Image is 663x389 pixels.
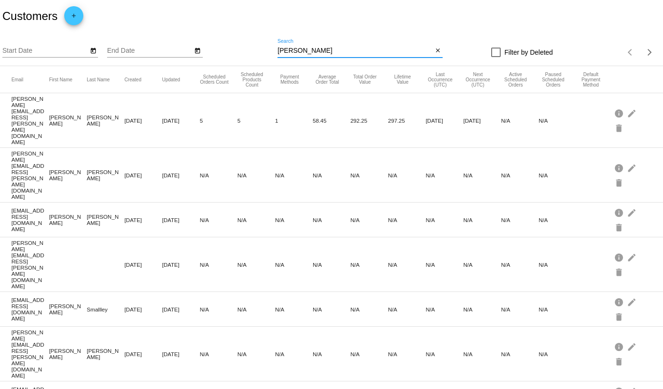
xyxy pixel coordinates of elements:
mat-icon: edit [627,205,638,220]
mat-cell: N/A [501,214,539,225]
mat-cell: 297.25 [388,115,426,126]
mat-cell: N/A [200,170,237,181]
mat-cell: N/A [275,304,313,315]
mat-cell: N/A [237,170,275,181]
button: Change sorting for LastName [87,77,109,82]
mat-cell: [PERSON_NAME] [49,211,87,228]
mat-cell: N/A [313,349,350,360]
mat-cell: N/A [313,214,350,225]
mat-cell: N/A [539,304,576,315]
mat-cell: N/A [200,214,237,225]
mat-cell: [PERSON_NAME] [49,345,87,362]
mat-cell: [DATE] [124,115,162,126]
mat-cell: [DATE] [464,115,501,126]
mat-cell: N/A [388,170,426,181]
span: Filter by Deleted [505,47,553,58]
mat-icon: edit [627,160,638,175]
button: Change sorting for TotalScheduledOrdersCount [200,74,229,85]
mat-cell: [DATE] [162,304,200,315]
mat-cell: N/A [501,349,539,360]
mat-icon: delete [614,175,625,190]
input: Search [277,47,433,55]
mat-cell: N/A [275,214,313,225]
mat-cell: N/A [350,170,388,181]
mat-cell: N/A [426,304,463,315]
mat-icon: info [614,294,625,309]
mat-icon: edit [627,250,638,264]
mat-cell: N/A [426,349,463,360]
mat-cell: N/A [275,349,313,360]
button: Next page [640,43,659,62]
mat-cell: N/A [237,349,275,360]
mat-cell: [PERSON_NAME] [49,166,87,184]
button: Open calendar [88,45,98,55]
mat-cell: [EMAIL_ADDRESS][DOMAIN_NAME] [11,294,49,324]
mat-cell: [DATE] [426,115,463,126]
mat-icon: info [614,205,625,220]
mat-cell: [EMAIL_ADDRESS][DOMAIN_NAME] [11,205,49,234]
mat-cell: N/A [426,214,463,225]
mat-cell: N/A [313,304,350,315]
mat-icon: delete [614,309,625,324]
mat-icon: info [614,339,625,354]
mat-cell: N/A [388,349,426,360]
mat-cell: N/A [539,349,576,360]
mat-icon: edit [627,106,638,120]
button: Change sorting for ActiveScheduledOrdersCount [501,72,530,88]
mat-cell: Smallley [87,304,124,315]
mat-cell: [DATE] [162,115,200,126]
mat-cell: [DATE] [124,304,162,315]
mat-cell: [PERSON_NAME][EMAIL_ADDRESS][PERSON_NAME][DOMAIN_NAME] [11,327,49,381]
mat-cell: N/A [426,170,463,181]
mat-cell: [DATE] [124,259,162,270]
mat-cell: [DATE] [124,349,162,360]
mat-cell: N/A [237,304,275,315]
button: Change sorting for FirstName [49,77,72,82]
button: Change sorting for ScheduledOrderLTV [388,74,417,85]
mat-cell: N/A [313,259,350,270]
button: Open calendar [193,45,203,55]
mat-cell: 5 [200,115,237,126]
mat-cell: [DATE] [162,349,200,360]
button: Change sorting for Email [11,77,23,82]
mat-cell: N/A [464,214,501,225]
mat-cell: N/A [539,115,576,126]
mat-cell: [PERSON_NAME] [87,112,124,129]
button: Change sorting for TotalProductsScheduledCount [237,72,267,88]
mat-icon: delete [614,120,625,135]
mat-cell: N/A [275,259,313,270]
button: Change sorting for LastScheduledOrderOccurrenceUtc [426,72,455,88]
mat-cell: N/A [200,304,237,315]
mat-cell: N/A [200,349,237,360]
mat-cell: N/A [464,170,501,181]
mat-cell: N/A [501,170,539,181]
mat-cell: N/A [539,259,576,270]
button: Previous page [621,43,640,62]
button: Change sorting for UpdatedUtc [162,77,180,82]
mat-cell: N/A [501,115,539,126]
mat-cell: N/A [275,170,313,181]
mat-cell: N/A [388,259,426,270]
button: Change sorting for PausedScheduledOrdersCount [539,72,568,88]
mat-cell: N/A [539,214,576,225]
mat-cell: N/A [464,349,501,360]
mat-cell: [PERSON_NAME] [49,112,87,129]
mat-cell: [DATE] [162,214,200,225]
mat-cell: N/A [464,304,501,315]
mat-cell: N/A [350,349,388,360]
button: Change sorting for NextScheduledOrderOccurrenceUtc [464,72,493,88]
mat-cell: 5 [237,115,275,126]
mat-icon: edit [627,339,638,354]
button: Change sorting for PaymentMethodsCount [275,74,304,85]
mat-cell: N/A [200,259,237,270]
mat-cell: [DATE] [124,170,162,181]
mat-icon: delete [614,220,625,234]
mat-icon: info [614,250,625,264]
button: Change sorting for AverageScheduledOrderTotal [313,74,342,85]
mat-cell: [DATE] [124,214,162,225]
mat-cell: [PERSON_NAME] [49,301,87,318]
mat-icon: edit [627,294,638,309]
input: Start Date [2,47,88,55]
mat-cell: N/A [388,304,426,315]
mat-cell: [DATE] [162,259,200,270]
